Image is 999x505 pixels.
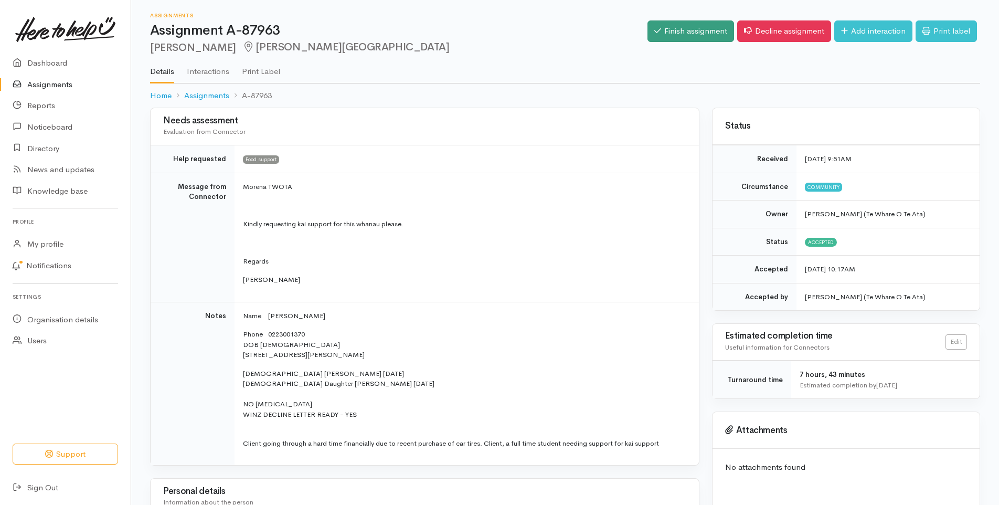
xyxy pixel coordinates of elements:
span: [PERSON_NAME][GEOGRAPHIC_DATA] [242,40,450,54]
span: Evaluation from Connector [163,127,246,136]
span: 7 hours, 43 minutes [800,370,865,379]
td: Help requested [151,145,235,173]
a: Interactions [187,53,229,82]
time: [DATE] [876,381,897,390]
td: [PERSON_NAME] (Te Whare O Te Ata) [796,283,980,310]
p: Kindly requesting kai support for this whanau please. [243,219,686,229]
h3: Personal details [163,487,686,497]
h6: Assignments [150,13,647,18]
h3: Needs assessment [163,116,686,126]
td: Message from Connector [151,173,235,302]
td: Notes [151,302,235,465]
span: [PERSON_NAME] (Te Whare O Te Ata) [805,209,926,218]
p: [DEMOGRAPHIC_DATA] [PERSON_NAME] [DATE] [DEMOGRAPHIC_DATA] Daughter [PERSON_NAME] [DATE] NO [MEDI... [243,369,686,420]
p: Client going through a hard time financially due to recent purchase of car tires. Client, a full ... [243,428,686,448]
span: Accepted [805,238,837,246]
a: Add interaction [834,20,912,42]
td: Status [713,228,796,256]
h3: Status [725,121,967,131]
a: Home [150,90,172,102]
nav: breadcrumb [150,83,980,108]
li: A-87963 [229,90,272,102]
td: Accepted by [713,283,796,310]
p: No attachments found [725,461,967,474]
h3: Attachments [725,425,967,436]
h3: Estimated completion time [725,331,945,341]
a: Print Label [242,53,280,82]
h6: Settings [13,290,118,304]
p: Regards [243,256,686,267]
h6: Profile [13,215,118,229]
td: Accepted [713,256,796,283]
h2: [PERSON_NAME] [150,41,647,54]
td: Received [713,145,796,173]
td: Circumstance [713,173,796,201]
a: Print label [916,20,977,42]
span: Useful information for Connectors [725,343,830,352]
a: Finish assignment [647,20,734,42]
p: [PERSON_NAME] [243,275,686,285]
a: Details [150,53,174,83]
time: [DATE] 9:51AM [805,154,852,163]
span: Community [805,183,842,191]
td: Owner [713,201,796,228]
span: Food support [243,155,279,164]
a: Decline assignment [737,20,831,42]
td: Turnaround time [713,361,791,399]
p: Name [PERSON_NAME] [243,311,686,321]
button: Support [13,444,118,465]
h1: Assignment A-87963 [150,23,647,38]
a: Assignments [184,90,229,102]
a: Edit [945,334,967,350]
div: Estimated completion by [800,380,967,391]
p: Phone 0223001370 DOB [DEMOGRAPHIC_DATA] [STREET_ADDRESS][PERSON_NAME] [243,329,686,360]
time: [DATE] 10:17AM [805,265,855,273]
p: Morena TWOTA [243,182,686,192]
